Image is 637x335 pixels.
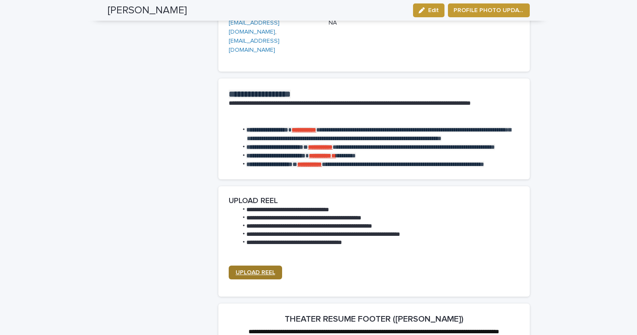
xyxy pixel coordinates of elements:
a: [EMAIL_ADDRESS][DOMAIN_NAME] [229,38,280,53]
span: UPLOAD REEL [236,269,275,276]
a: UPLOAD REEL [229,266,282,279]
h2: [PERSON_NAME] [108,4,187,17]
h2: THEATER RESUME FOOTER ([PERSON_NAME]) [285,314,463,324]
span: PROFILE PHOTO UPDATE [454,6,524,15]
h2: UPLOAD REEL [229,197,278,206]
p: NA [329,19,419,28]
button: Edit [413,3,444,17]
p: , [229,19,319,54]
span: Edit [428,7,439,13]
button: PROFILE PHOTO UPDATE [448,3,530,17]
